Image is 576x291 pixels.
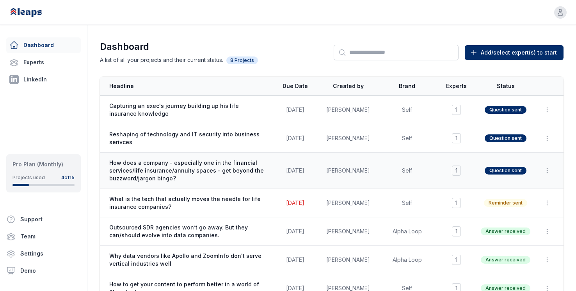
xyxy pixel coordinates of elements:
td: Alpha Loop [378,246,437,274]
button: Support [3,212,78,227]
a: Demo [3,263,84,279]
a: Experts [6,55,81,70]
span: [DATE] [286,135,304,141]
td: Self [378,124,437,153]
span: Question sent [485,134,526,142]
td: Self [378,189,437,217]
td: [PERSON_NAME] [319,153,378,189]
span: Answer received [481,228,530,235]
th: Headline [100,77,272,96]
span: Answer received [481,256,530,264]
button: Add/select expert(s) to start [465,45,564,60]
span: [DATE] [286,167,304,174]
span: 8 Projects [226,56,258,64]
a: LinkedIn [6,72,81,87]
span: How does a company - especially one in the financial services/life insurance/annuity spaces - get... [109,159,265,182]
img: Leaps [9,4,59,21]
th: Brand [378,77,437,96]
span: Question sent [485,106,526,114]
span: Reshaping of technology and IT security into business serivces [109,131,265,146]
td: [PERSON_NAME] [319,124,378,153]
a: Team [3,229,84,244]
span: [DATE] [286,106,304,113]
a: Dashboard [6,37,81,53]
td: [PERSON_NAME] [319,217,378,246]
h1: Dashboard [100,41,309,53]
div: Projects used [12,175,45,181]
span: 1 [452,198,461,208]
td: [PERSON_NAME] [319,96,378,124]
div: Pro Plan (Monthly) [12,160,75,168]
span: What is the tech that actually moves the needle for life insurance companies? [109,195,265,211]
span: 1 [452,166,461,176]
th: Experts [437,77,476,96]
td: Alpha Loop [378,217,437,246]
span: 1 [452,255,461,265]
th: Status [476,77,535,96]
td: Self [378,96,437,124]
span: Outsourced SDR agencies won’t go away. But they can/should evolve into data companies. [109,224,265,239]
a: Settings [3,246,84,261]
span: Why data vendors like Apollo and ZoomInfo don't serve vertical industries well [109,252,265,268]
p: A list of all your projects and their current status. [100,56,309,64]
span: 1 [452,226,461,236]
span: [DATE] [286,256,304,263]
span: [DATE] [286,199,304,206]
span: Reminder sent [484,199,527,207]
th: Created by [319,77,378,96]
td: [PERSON_NAME] [319,189,378,217]
span: [DATE] [286,228,304,235]
td: Self [378,153,437,189]
th: Due Date [272,77,319,96]
span: Capturing an exec's journey building up his life insurance knowledge [109,102,265,118]
span: 1 [452,105,461,115]
span: Question sent [485,167,526,175]
span: Add/select expert(s) to start [481,49,557,56]
span: 1 [452,133,461,143]
td: [PERSON_NAME] [319,246,378,274]
div: 4 of 15 [61,175,75,181]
